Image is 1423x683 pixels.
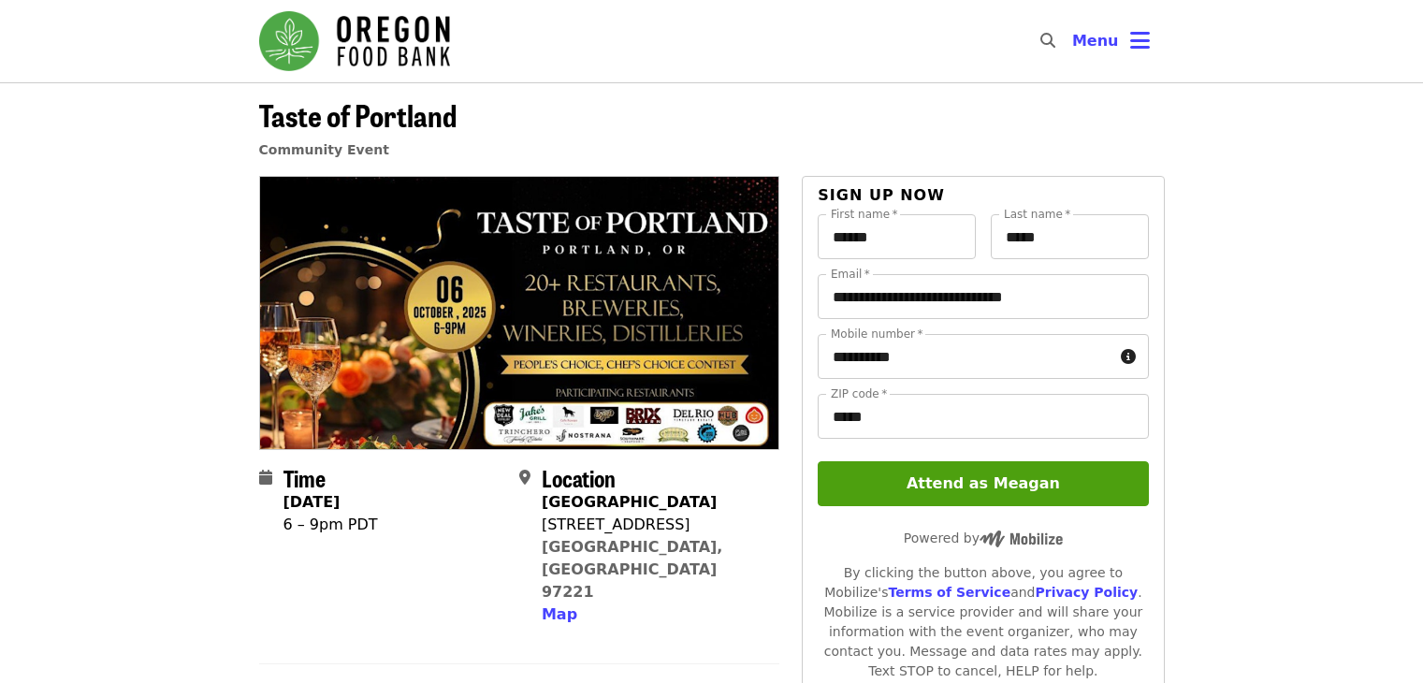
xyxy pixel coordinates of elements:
[831,269,870,280] label: Email
[904,530,1063,545] span: Powered by
[259,469,272,487] i: calendar icon
[818,461,1148,506] button: Attend as Meagan
[542,514,764,536] div: [STREET_ADDRESS]
[818,394,1148,439] input: ZIP code
[519,469,530,487] i: map-marker-alt icon
[1004,209,1070,220] label: Last name
[283,461,326,494] span: Time
[542,538,723,601] a: [GEOGRAPHIC_DATA], [GEOGRAPHIC_DATA] 97221
[1130,27,1150,54] i: bars icon
[542,461,616,494] span: Location
[1035,585,1138,600] a: Privacy Policy
[542,605,577,623] span: Map
[283,493,341,511] strong: [DATE]
[542,603,577,626] button: Map
[991,214,1149,259] input: Last name
[980,530,1063,547] img: Powered by Mobilize
[818,214,976,259] input: First name
[831,388,887,400] label: ZIP code
[1072,32,1119,50] span: Menu
[1121,348,1136,366] i: circle-info icon
[542,493,717,511] strong: [GEOGRAPHIC_DATA]
[818,274,1148,319] input: Email
[831,328,922,340] label: Mobile number
[283,514,378,536] div: 6 – 9pm PDT
[818,563,1148,681] div: By clicking the button above, you agree to Mobilize's and . Mobilize is a service provider and wi...
[259,142,389,157] a: Community Event
[1040,32,1055,50] i: search icon
[259,11,450,71] img: Oregon Food Bank - Home
[1057,19,1165,64] button: Toggle account menu
[1067,19,1082,64] input: Search
[831,209,898,220] label: First name
[818,186,945,204] span: Sign up now
[260,177,779,448] img: Taste of Portland organized by Oregon Food Bank
[818,334,1112,379] input: Mobile number
[259,93,457,137] span: Taste of Portland
[888,585,1010,600] a: Terms of Service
